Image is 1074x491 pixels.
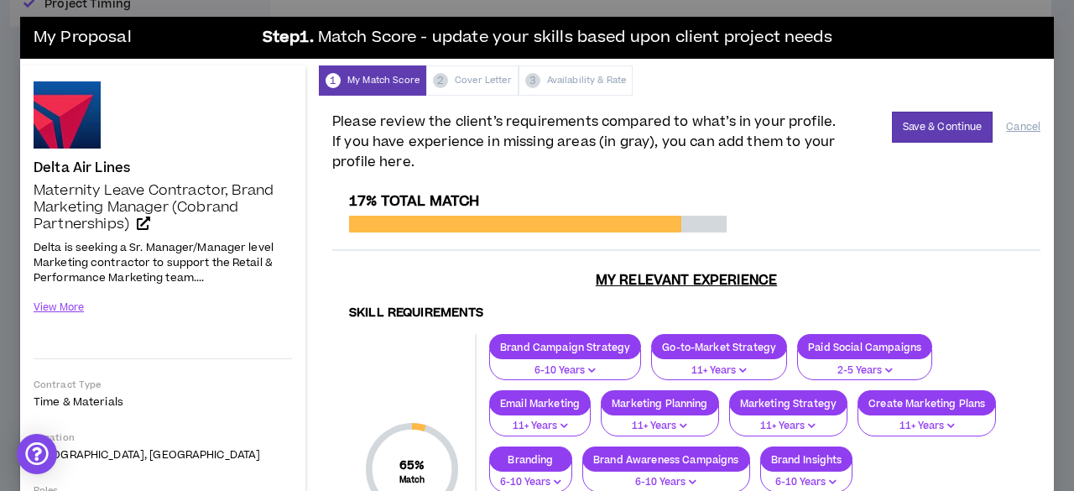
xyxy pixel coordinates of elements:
button: 11+ Years [489,405,591,436]
p: 2-5 Years [808,363,921,379]
span: 1 [326,73,341,88]
p: Create Marketing Plans [858,397,995,410]
h3: My Proposal [34,21,252,55]
button: 6-10 Years [489,349,641,381]
p: 11+ Years [500,419,580,434]
span: Maternity Leave Contractor, Brand Marketing Manager (Cobrand Partnerships) [34,180,274,234]
span: Match Score - update your skills based upon client project needs [318,26,832,50]
p: Time & Materials [34,394,292,410]
p: 6-10 Years [500,363,630,379]
p: Brand Insights [761,453,852,466]
p: Marketing Planning [602,397,718,410]
button: Cancel [1006,112,1040,142]
p: Go-to-Market Strategy [652,341,786,353]
p: Paid Social Campaigns [798,341,931,353]
p: 11+ Years [740,419,837,434]
h4: Delta Air Lines [34,160,130,175]
p: 11+ Years [868,419,985,434]
a: Maternity Leave Contractor, Brand Marketing Manager (Cobrand Partnerships) [34,182,292,232]
h4: Skill Requirements [349,306,1024,321]
button: 11+ Years [651,349,787,381]
div: Open Intercom Messenger [17,434,57,474]
p: 11+ Years [662,363,776,379]
p: Delta is seeking a Sr. Manager/Manager level Marketing contractor to support the Retail & Perform... [34,238,292,286]
p: Brand Awareness Campaigns [583,453,749,466]
p: 6-10 Years [771,475,842,490]
small: Match [399,474,425,486]
button: 11+ Years [729,405,848,436]
span: Please review the client’s requirements compared to what’s in your profile. If you have experienc... [332,112,882,172]
b: Step 1 . [263,26,314,50]
div: My Match Score [319,65,426,96]
button: 2-5 Years [797,349,932,381]
p: Location [34,431,292,444]
p: Email Marketing [490,397,590,410]
p: Brand Campaign Strategy [490,341,640,353]
button: 11+ Years [858,405,996,436]
span: 17% Total Match [349,191,479,212]
p: 6-10 Years [593,475,739,490]
button: View More [34,293,84,322]
p: Branding [490,453,571,466]
h3: My Relevant Experience [332,272,1040,289]
p: 6-10 Years [500,475,561,490]
span: 65 % [399,457,425,474]
p: 11+ Years [612,419,708,434]
p: Marketing Strategy [730,397,847,410]
button: Save & Continue [892,112,993,143]
p: Contract Type [34,379,292,391]
button: 11+ Years [601,405,719,436]
p: [GEOGRAPHIC_DATA], [GEOGRAPHIC_DATA] [34,447,292,462]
